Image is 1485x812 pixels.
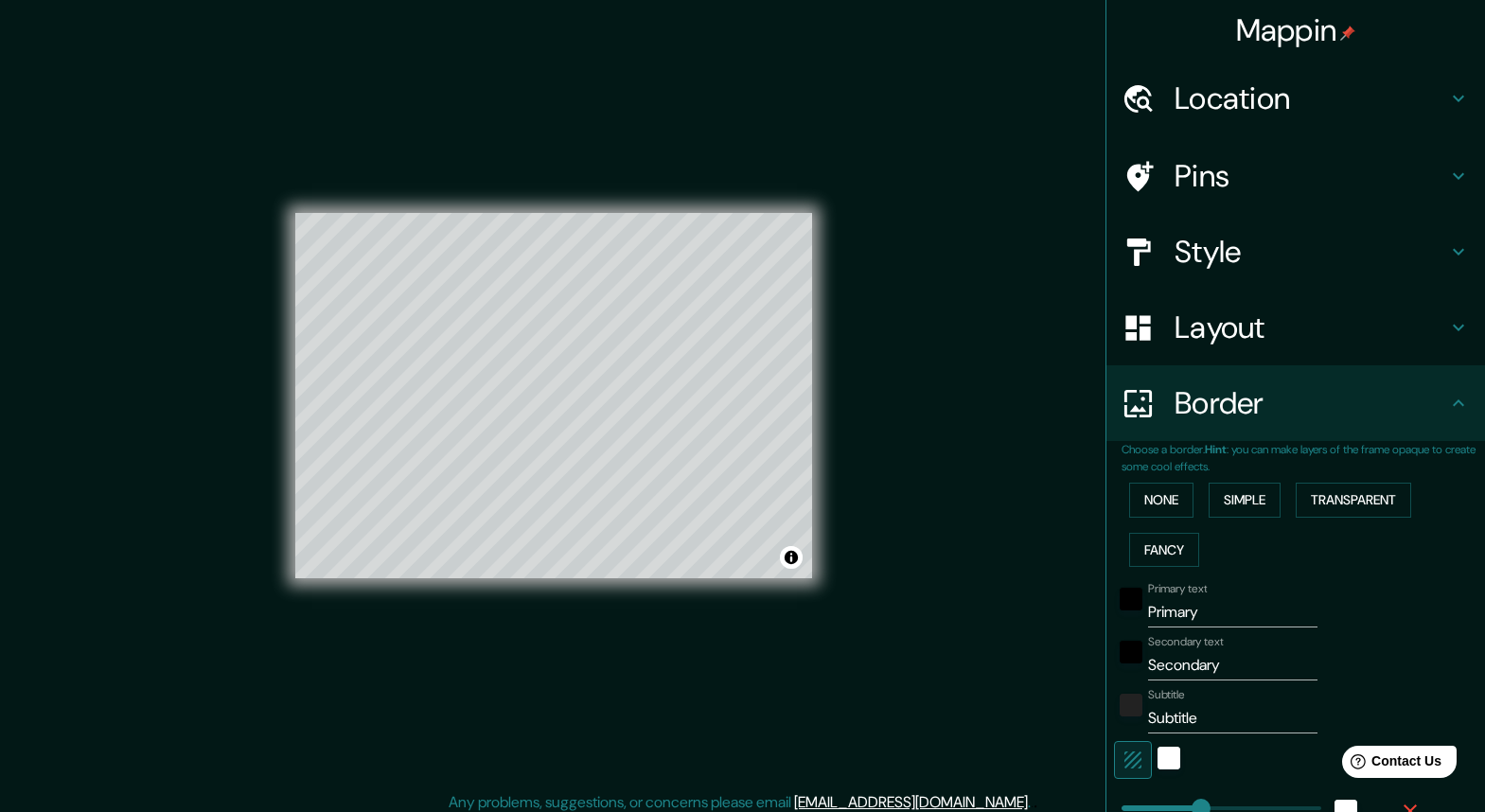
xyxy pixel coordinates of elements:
[1340,26,1355,41] img: pin-icon.png
[1129,533,1199,568] button: Fancy
[794,792,1028,812] a: [EMAIL_ADDRESS][DOMAIN_NAME]
[1175,309,1447,346] h4: Layout
[1148,687,1185,703] label: Subtitle
[1317,738,1464,791] iframe: Help widget launcher
[1175,384,1447,422] h4: Border
[1148,581,1207,597] label: Primary text
[1120,641,1142,663] button: black
[1106,61,1485,136] div: Location
[1236,11,1356,49] h4: Mappin
[1175,157,1447,195] h4: Pins
[1120,588,1142,610] button: black
[1106,365,1485,441] div: Border
[1209,483,1281,518] button: Simple
[1106,214,1485,290] div: Style
[1158,747,1180,769] button: white
[1175,233,1447,271] h4: Style
[1129,483,1193,518] button: None
[1106,138,1485,214] div: Pins
[1296,483,1411,518] button: Transparent
[1148,634,1224,650] label: Secondary text
[1205,442,1227,457] b: Hint
[1106,290,1485,365] div: Layout
[1120,694,1142,716] button: color-222222
[1122,441,1485,475] p: Choose a border. : you can make layers of the frame opaque to create some cool effects.
[780,546,803,569] button: Toggle attribution
[1175,79,1447,117] h4: Location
